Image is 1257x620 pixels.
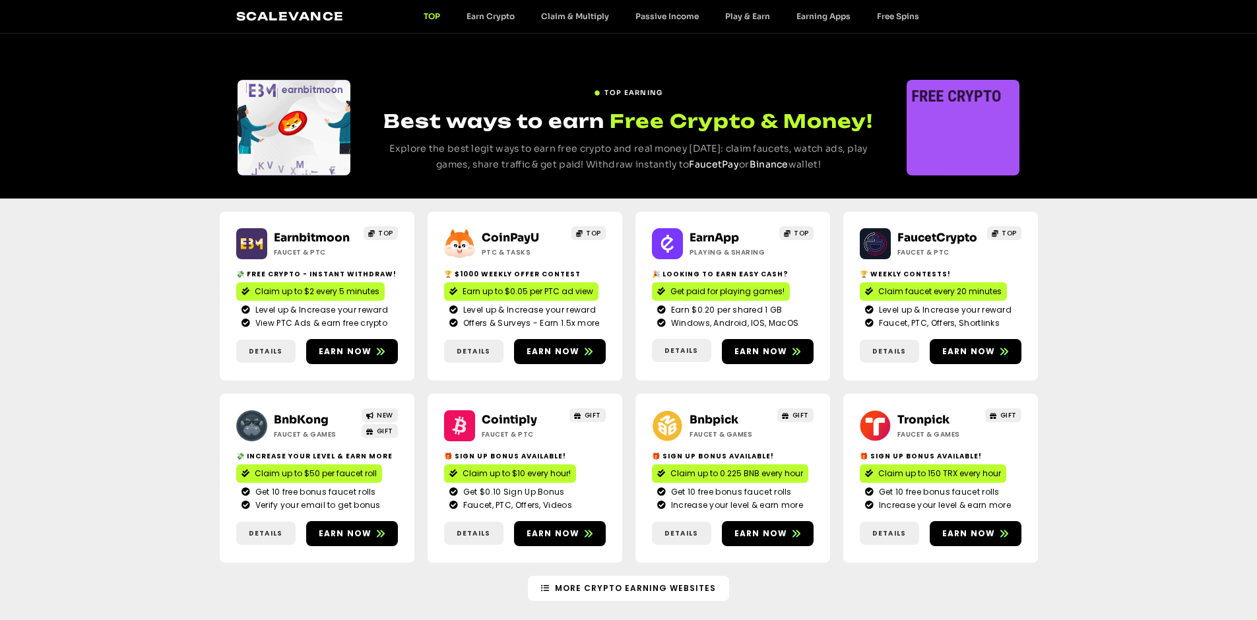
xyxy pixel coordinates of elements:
span: Level up & Increase your reward [252,304,388,316]
a: Details [860,340,919,363]
h2: Faucet & Games [690,429,772,439]
span: Verify your email to get bonus [252,499,381,511]
span: Get 10 free bonus faucet rolls [252,486,376,498]
h2: 🎁 Sign Up Bonus Available! [860,451,1021,461]
a: TOP [779,226,814,240]
a: Claim up to 0.225 BNB every hour [652,464,808,483]
a: TOP [410,11,453,21]
a: Scalevance [236,9,344,23]
a: Play & Earn [712,11,783,21]
a: GIFT [569,408,606,422]
a: TOP [571,226,606,240]
span: Details [664,346,698,356]
span: GIFT [585,410,601,420]
span: Details [249,528,282,538]
a: Claim up to 150 TRX every hour [860,464,1006,483]
a: Bnbpick [690,413,738,427]
h2: 🎉 Looking to Earn Easy Cash? [652,269,814,279]
a: FaucetPay [689,158,739,170]
h2: Faucet & PTC [482,429,564,439]
span: Claim up to 150 TRX every hour [878,468,1001,480]
span: Level up & Increase your reward [876,304,1012,316]
a: Free Spins [864,11,932,21]
span: Get $0.10 Sign Up Bonus [460,486,565,498]
span: Level up & Increase your reward [460,304,596,316]
span: Faucet, PTC, Offers, Shortlinks [876,317,1000,329]
span: Get 10 free bonus faucet rolls [668,486,792,498]
a: Details [236,522,296,545]
span: Earn up to $0.05 per PTC ad view [463,286,593,297]
a: Get paid for playing games! [652,282,790,301]
a: FaucetCrypto [897,231,977,245]
h2: 🏆 $1000 Weekly Offer contest [444,269,606,279]
span: GIFT [792,410,809,420]
a: Details [652,522,711,545]
span: Earn now [734,528,788,540]
a: BnbKong [274,413,329,427]
a: Cointiply [482,413,537,427]
span: Earn now [319,346,372,357]
a: Passive Income [622,11,712,21]
span: Claim up to 0.225 BNB every hour [670,468,803,480]
a: More Crypto Earning Websites [528,576,729,601]
h2: 💸 Free crypto - Instant withdraw! [236,269,398,279]
span: Claim up to $50 per faucet roll [255,468,377,480]
span: Earn now [527,346,580,357]
span: Earn now [527,528,580,540]
h2: 🎁 Sign up bonus available! [444,451,606,461]
span: TOP [378,228,393,238]
span: Details [872,346,906,356]
span: TOP [794,228,809,238]
a: Details [236,340,296,363]
a: CoinPayU [482,231,539,245]
span: TOP [1002,228,1017,238]
a: Earn now [722,339,814,364]
span: Claim up to $10 every hour! [463,468,571,480]
h2: 💸 Increase your level & earn more [236,451,398,461]
p: Explore the best legit ways to earn free crypto and real money [DATE]: claim faucets, watch ads, ... [375,141,882,173]
a: Claim up to $2 every 5 minutes [236,282,385,301]
h2: ptc & Tasks [482,247,564,257]
span: Details [457,346,490,356]
span: Get paid for playing games! [670,286,785,297]
span: Earn now [942,346,996,357]
a: Claim & Multiply [528,11,622,21]
span: Earn $0.20 per shared 1 GB [668,304,783,316]
span: Free Crypto & Money! [610,108,873,134]
a: TOP [364,226,398,240]
div: Slides [907,80,1019,175]
a: Claim faucet every 20 minutes [860,282,1007,301]
a: TOP [987,226,1021,240]
span: Faucet, PTC, Offers, Videos [460,499,572,511]
a: Earn now [306,521,398,546]
h2: 🎁 Sign Up Bonus Available! [652,451,814,461]
a: Details [444,340,503,363]
h2: Faucet & PTC [274,247,356,257]
h2: Faucet & Games [274,429,356,439]
span: View PTC Ads & earn free crypto [252,317,387,329]
span: Claim faucet every 20 minutes [878,286,1002,297]
h2: 🏆 Weekly contests! [860,269,1021,279]
a: GIFT [985,408,1021,422]
span: NEW [377,410,393,420]
a: Earn now [930,339,1021,364]
a: Earn now [514,339,606,364]
span: Offers & Surveys - Earn 1.5x more [460,317,600,329]
a: Details [444,522,503,545]
span: Best ways to earn [383,109,604,133]
span: Increase your level & earn more [668,499,803,511]
span: More Crypto Earning Websites [555,582,716,594]
a: Earn Crypto [453,11,528,21]
a: GIFT [777,408,814,422]
span: TOP [586,228,601,238]
a: Earn up to $0.05 per PTC ad view [444,282,598,301]
a: Earn now [930,521,1021,546]
span: TOP EARNING [604,88,662,98]
nav: Menu [410,11,932,21]
span: Details [872,528,906,538]
span: Increase your level & earn more [876,499,1011,511]
a: Earnbitmoon [274,231,350,245]
span: Details [457,528,490,538]
span: Claim up to $2 every 5 minutes [255,286,379,297]
a: Earn now [306,339,398,364]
